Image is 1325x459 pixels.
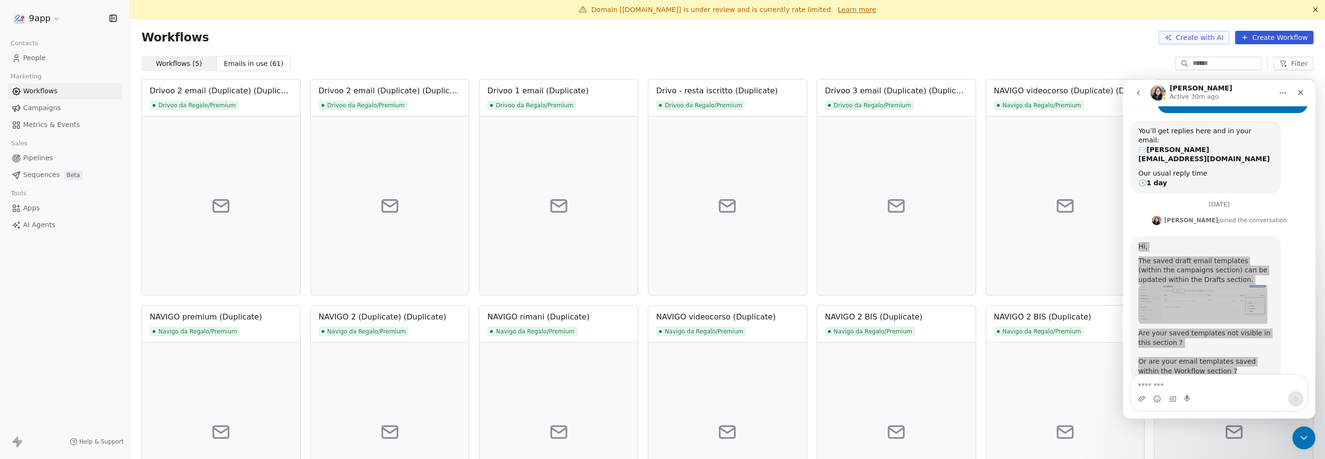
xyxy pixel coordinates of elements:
iframe: Intercom live chat [1292,426,1315,449]
span: Marketing [6,69,46,84]
span: Navigo da Regalo/Premium [319,327,409,336]
span: 9app [29,12,51,25]
a: Learn more [838,5,876,14]
span: AI Agents [23,220,55,230]
a: AI Agents [8,217,122,233]
span: Navigo da Regalo/Premium [994,101,1084,110]
button: 9app [12,10,63,26]
a: Workflows [8,83,122,99]
div: NAVIGO 2 BIS (Duplicate) [994,311,1092,323]
div: Drivoo 1 email (Duplicate) [487,85,589,97]
span: People [23,53,46,63]
div: NAVIGO premium (Duplicate) [150,311,262,323]
span: Domain [[DOMAIN_NAME]] is under review and is currently rate limited. [592,6,833,13]
a: Help & Support [70,438,124,446]
button: Filter [1274,57,1313,70]
span: Tools [7,186,30,201]
span: Sales [7,136,32,151]
a: SequencesBeta [8,167,122,183]
span: Pipelines [23,153,53,163]
button: Create Workflow [1235,31,1313,44]
a: Campaigns [8,100,122,116]
span: Drivoo da Regalo/Premium [825,101,914,110]
button: Create with AI [1158,31,1229,44]
a: Pipelines [8,150,122,166]
span: Metrics & Events [23,120,80,130]
div: Drivoo 3 email (Duplicate) (Duplicate) [825,85,968,97]
span: Navigo da Regalo/Premium [487,327,577,336]
img: logo_con%20trasparenza.png [13,13,25,24]
iframe: Intercom live chat [1123,80,1315,419]
span: Help & Support [79,438,124,446]
span: Apps [23,203,40,213]
a: Apps [8,200,122,216]
div: NAVIGO 2 (Duplicate) (Duplicate) [319,311,446,323]
span: Navigo da Regalo/Premium [150,327,240,336]
a: People [8,50,122,66]
div: Drivoo 2 email (Duplicate) (Duplicate) [150,85,293,97]
div: NAVIGO videocorso (Duplicate) [656,311,775,323]
span: Drivoo da Regalo/Premium [487,101,576,110]
div: NAVIGO 2 BIS (Duplicate) [825,311,923,323]
div: Drivo - resta iscritto (Duplicate) [656,85,778,97]
span: Contacts [6,36,42,51]
span: Drivoo da Regalo/Premium [319,101,408,110]
span: Campaigns [23,103,61,113]
span: Navigo da Regalo/Premium [825,327,915,336]
div: Drivoo 2 email (Duplicate) (Duplicate) [319,85,462,97]
span: Workflows ( 5 ) [156,59,202,69]
div: NAVIGO videocorso (Duplicate) (Duplicate) (Duplicate) [994,85,1137,97]
span: Drivoo da Regalo/Premium [656,101,745,110]
span: Beta [64,170,83,180]
div: NAVIGO rimani (Duplicate) [487,311,589,323]
span: Navigo da Regalo/Premium [656,327,746,336]
span: Navigo da Regalo/Premium [994,327,1084,336]
span: Sequences [23,170,60,180]
span: Workflows [142,31,209,44]
span: Workflows [23,86,58,96]
span: Drivoo da Regalo/Premium [150,101,239,110]
span: Filter [1291,59,1308,69]
a: Metrics & Events [8,117,122,133]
